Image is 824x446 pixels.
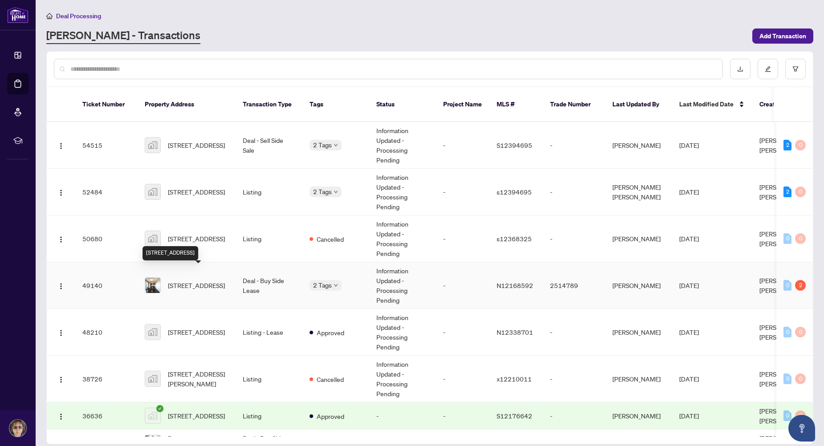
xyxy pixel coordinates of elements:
[436,262,490,309] td: -
[145,324,160,340] img: thumbnail-img
[679,99,734,109] span: Last Modified Date
[369,262,436,309] td: Information Updated - Processing Pending
[145,371,160,386] img: thumbnail-img
[369,356,436,402] td: Information Updated - Processing Pending
[168,234,225,243] span: [STREET_ADDRESS]
[436,87,490,122] th: Project Name
[334,143,338,147] span: down
[783,187,791,197] div: 2
[497,188,532,196] span: s12394695
[783,140,791,150] div: 2
[313,140,332,150] span: 2 Tags
[145,408,160,423] img: thumbnail-img
[679,412,699,420] span: [DATE]
[236,356,302,402] td: Listing
[369,309,436,356] td: Information Updated - Processing Pending
[679,235,699,243] span: [DATE]
[75,262,138,309] td: 49140
[497,412,532,420] span: S12176642
[490,87,543,122] th: MLS #
[168,327,225,337] span: [STREET_ADDRESS]
[783,373,791,384] div: 0
[57,142,65,150] img: Logo
[317,374,344,384] span: Cancelled
[765,66,771,72] span: edit
[679,281,699,289] span: [DATE]
[369,402,436,430] td: -
[54,409,68,423] button: Logo
[57,283,65,290] img: Logo
[236,215,302,262] td: Listing
[783,410,791,421] div: 0
[168,187,225,197] span: [STREET_ADDRESS]
[236,122,302,169] td: Deal - Sell Side Sale
[543,87,605,122] th: Trade Number
[369,215,436,262] td: Information Updated - Processing Pending
[785,59,806,79] button: filter
[543,356,605,402] td: -
[795,233,806,244] div: 0
[543,309,605,356] td: -
[759,29,806,43] span: Add Transaction
[759,323,808,341] span: [PERSON_NAME] [PERSON_NAME]
[75,122,138,169] td: 54515
[54,138,68,152] button: Logo
[236,309,302,356] td: Listing - Lease
[605,169,672,215] td: [PERSON_NAME] [PERSON_NAME]
[679,375,699,383] span: [DATE]
[168,280,225,290] span: [STREET_ADDRESS]
[75,402,138,430] td: 36636
[334,283,338,288] span: down
[236,262,302,309] td: Deal - Buy Side Lease
[317,411,344,421] span: Approved
[138,87,236,122] th: Property Address
[313,187,332,197] span: 2 Tags
[317,234,344,244] span: Cancelled
[783,327,791,337] div: 0
[54,185,68,199] button: Logo
[795,140,806,150] div: 0
[759,136,808,154] span: [PERSON_NAME] [PERSON_NAME]
[75,169,138,215] td: 52484
[369,87,436,122] th: Status
[156,405,163,412] span: check-circle
[145,184,160,199] img: thumbnail-img
[497,281,533,289] span: N12168592
[497,375,532,383] span: x12210011
[313,280,332,290] span: 2 Tags
[9,420,26,437] img: Profile Icon
[605,262,672,309] td: [PERSON_NAME]
[605,402,672,430] td: [PERSON_NAME]
[54,278,68,292] button: Logo
[57,236,65,243] img: Logo
[54,372,68,386] button: Logo
[795,280,806,291] div: 2
[795,410,806,421] div: 0
[75,215,138,262] td: 50680
[605,122,672,169] td: [PERSON_NAME]
[54,325,68,339] button: Logo
[497,328,533,336] span: N12338701
[679,188,699,196] span: [DATE]
[56,12,101,20] span: Deal Processing
[737,66,743,72] span: download
[752,87,806,122] th: Created By
[236,87,302,122] th: Transaction Type
[783,280,791,291] div: 0
[57,329,65,337] img: Logo
[792,66,799,72] span: filter
[46,13,53,19] span: home
[752,28,813,44] button: Add Transaction
[145,278,160,293] img: thumbnail-img
[436,309,490,356] td: -
[543,402,605,430] td: -
[57,189,65,196] img: Logo
[168,369,228,389] span: [STREET_ADDRESS][PERSON_NAME]
[57,413,65,420] img: Logo
[679,328,699,336] span: [DATE]
[783,233,791,244] div: 0
[145,138,160,153] img: thumbnail-img
[75,356,138,402] td: 38726
[679,141,699,149] span: [DATE]
[543,215,605,262] td: -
